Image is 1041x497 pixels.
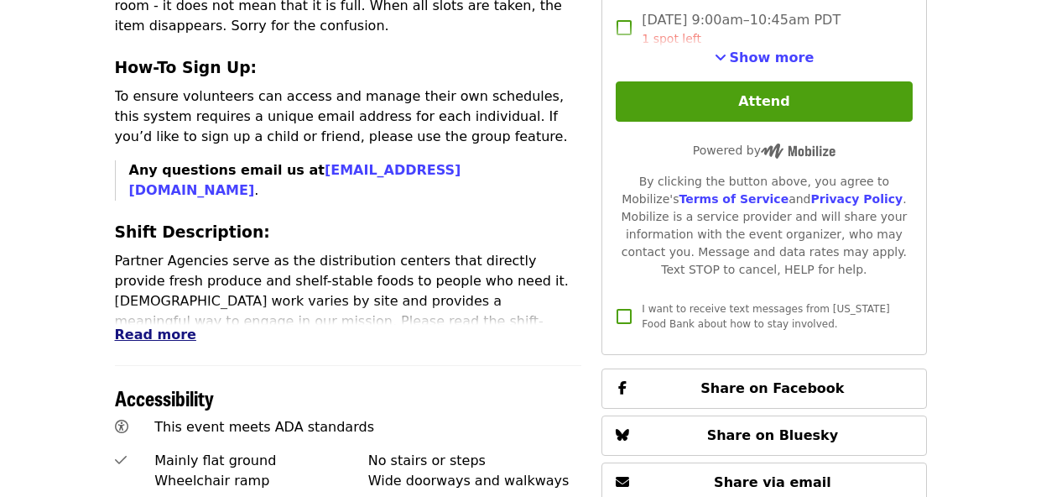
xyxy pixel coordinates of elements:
[115,251,582,372] p: Partner Agencies serve as the distribution centers that directly provide fresh produce and shelf-...
[616,173,912,279] div: By clicking the button above, you agree to Mobilize's and . Mobilize is a service provider and wi...
[714,474,831,490] span: Share via email
[129,162,461,198] strong: Any questions email us at
[115,419,128,435] i: universal-access icon
[115,59,258,76] strong: How-To Sign Up:
[730,50,815,65] span: Show more
[761,144,835,159] img: Powered by Mobilize
[642,10,841,48] span: [DATE] 9:00am–10:45am PDT
[368,451,582,471] div: No stairs or steps
[115,327,196,343] span: Read more
[115,383,214,412] span: Accessibility
[115,325,196,345] button: Read more
[601,369,926,409] button: Share on Facebook
[368,471,582,491] div: Wide doorways and walkways
[642,303,889,330] span: I want to receive text messages from [US_STATE] Food Bank about how to stay involved.
[115,223,270,241] strong: Shift Description:
[154,419,374,435] span: This event meets ADA standards
[642,32,701,45] span: 1 spot left
[810,192,903,206] a: Privacy Policy
[616,81,912,122] button: Attend
[707,427,839,443] span: Share on Bluesky
[129,160,582,201] p: .
[154,471,368,491] div: Wheelchair ramp
[154,451,368,471] div: Mainly flat ground
[715,48,815,68] button: See more timeslots
[115,86,582,147] p: To ensure volunteers can access and manage their own schedules, this system requires a unique ema...
[700,380,844,396] span: Share on Facebook
[601,416,926,456] button: Share on Bluesky
[693,144,835,157] span: Powered by
[115,453,127,468] i: check icon
[679,192,789,206] a: Terms of Service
